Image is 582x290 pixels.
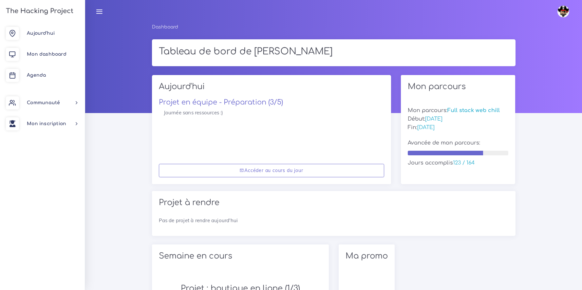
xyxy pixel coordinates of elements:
[408,107,509,114] h5: Mon parcours:
[27,31,55,36] span: Aujourd'hui
[27,121,66,126] span: Mon inscription
[346,251,388,261] h2: Ma promo
[27,100,60,105] span: Communauté
[159,164,384,177] a: Accéder au cours du jour
[408,125,509,131] h5: Fin:
[152,25,178,29] a: Dashboard
[159,198,509,207] h2: Projet à rendre
[27,73,46,78] span: Agenda
[408,116,509,122] h5: Début:
[159,82,384,96] h2: Aujourd'hui
[159,217,509,224] p: Pas de projet à rendre aujourd'hui
[408,140,509,146] h5: Avancée de mon parcours:
[408,82,509,91] h2: Mon parcours
[447,107,500,113] span: Full stack web chill
[557,6,569,17] img: avatar
[27,52,66,57] span: Mon dashboard
[159,98,283,106] a: Projet en équipe - Préparation (3/5)
[4,8,73,15] h3: The Hacking Project
[408,160,509,166] h5: Jours accomplis
[425,116,442,122] span: [DATE]
[159,251,322,261] h2: Semaine en cours
[453,160,475,166] span: 123 / 164
[159,46,509,57] h1: Tableau de bord de [PERSON_NAME]
[417,125,435,130] span: [DATE]
[164,109,379,117] p: Journée sans ressources :)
